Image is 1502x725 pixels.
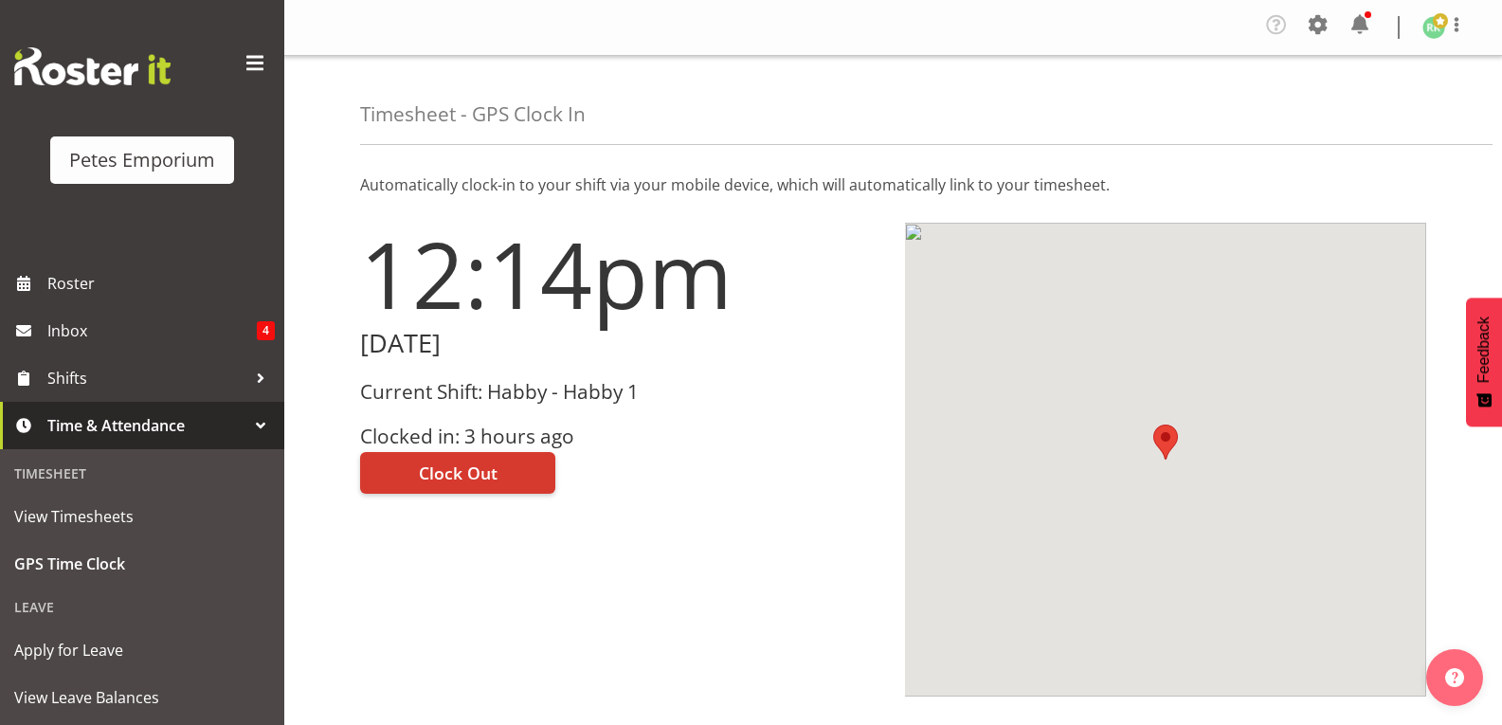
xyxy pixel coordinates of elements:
span: View Timesheets [14,502,270,531]
span: Apply for Leave [14,636,270,664]
img: Rosterit website logo [14,47,171,85]
span: Roster [47,269,275,298]
h1: 12:14pm [360,223,882,325]
h3: Current Shift: Habby - Habby 1 [360,381,882,403]
img: ruth-robertson-taylor722.jpg [1422,16,1445,39]
button: Clock Out [360,452,555,494]
div: Petes Emporium [69,146,215,174]
span: View Leave Balances [14,683,270,712]
button: Feedback - Show survey [1466,298,1502,426]
div: Timesheet [5,454,280,493]
h2: [DATE] [360,329,882,358]
span: Clock Out [419,461,498,485]
h3: Clocked in: 3 hours ago [360,426,882,447]
a: Apply for Leave [5,626,280,674]
span: Time & Attendance [47,411,246,440]
span: Inbox [47,317,257,345]
a: GPS Time Clock [5,540,280,588]
a: View Timesheets [5,493,280,540]
p: Automatically clock-in to your shift via your mobile device, which will automatically link to you... [360,173,1426,196]
span: GPS Time Clock [14,550,270,578]
span: 4 [257,321,275,340]
div: Leave [5,588,280,626]
h4: Timesheet - GPS Clock In [360,103,586,125]
a: View Leave Balances [5,674,280,721]
span: Shifts [47,364,246,392]
img: help-xxl-2.png [1445,668,1464,687]
span: Feedback [1475,317,1493,383]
